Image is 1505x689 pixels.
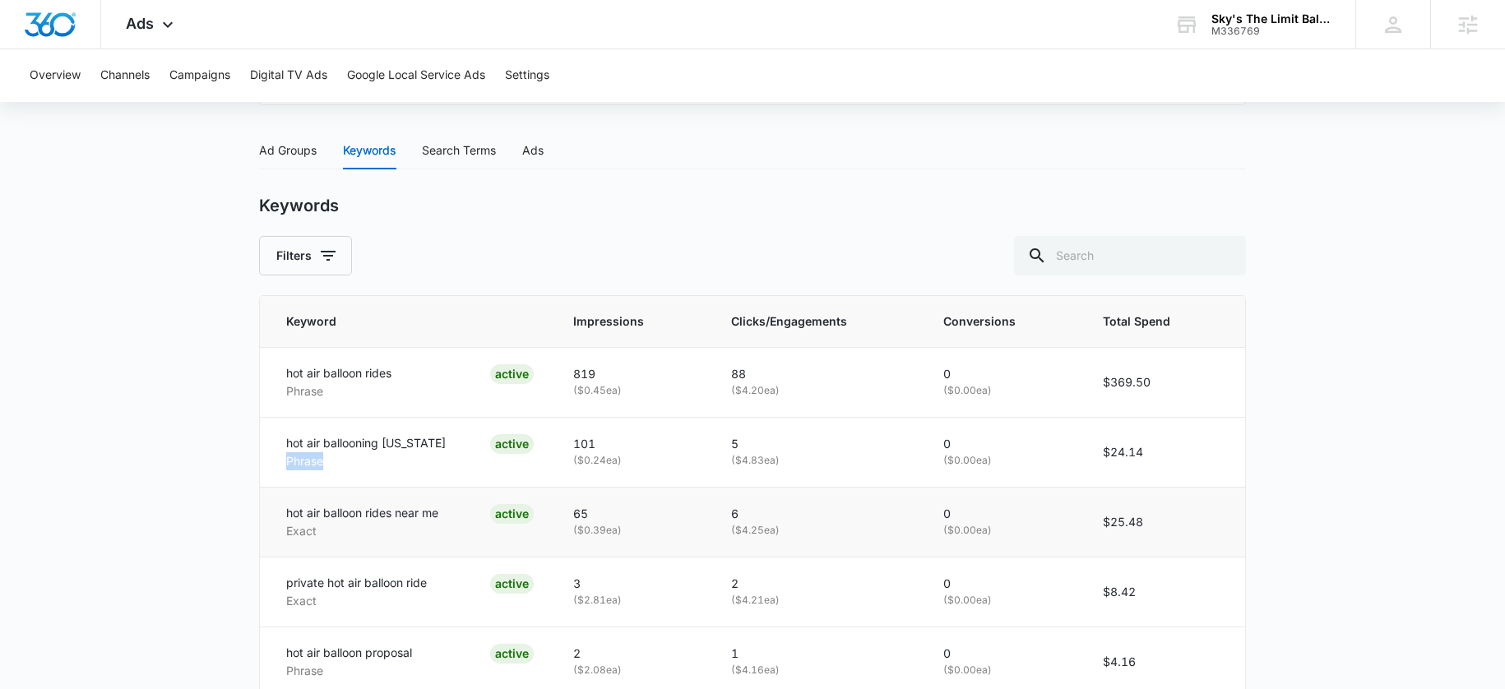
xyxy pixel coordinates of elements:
[286,644,412,662] p: hot air balloon proposal
[943,523,1064,539] p: ( $0.00 ea)
[286,382,391,400] p: Phrase
[286,574,427,592] p: private hot air balloon ride
[573,453,692,469] p: ( $0.24 ea)
[573,505,692,523] p: 65
[286,504,438,522] p: hot air balloon rides near me
[943,365,1064,383] p: 0
[1103,312,1195,331] span: Total Spend
[943,663,1064,678] p: ( $0.00 ea)
[286,434,446,452] p: hot air ballooning [US_STATE]
[731,645,903,663] p: 1
[943,435,1064,453] p: 0
[490,434,534,454] div: ACTIVE
[943,453,1064,469] p: ( $0.00 ea)
[1083,417,1245,487] td: $24.14
[30,49,81,102] button: Overview
[286,312,510,331] span: Keyword
[573,435,692,453] p: 101
[573,663,692,678] p: ( $2.08 ea)
[169,49,230,102] button: Campaigns
[126,15,154,32] span: Ads
[100,49,150,102] button: Channels
[286,522,438,540] p: Exact
[731,593,903,608] p: ( $4.21 ea)
[943,383,1064,399] p: ( $0.00 ea)
[490,644,534,664] div: ACTIVE
[422,141,496,160] div: Search Terms
[943,593,1064,608] p: ( $0.00 ea)
[731,365,903,383] p: 88
[943,312,1040,331] span: Conversions
[259,236,352,275] button: Filters
[259,141,317,160] div: Ad Groups
[573,365,692,383] p: 819
[731,505,903,523] p: 6
[573,383,692,399] p: ( $0.45 ea)
[943,645,1064,663] p: 0
[943,505,1064,523] p: 0
[286,364,391,382] p: hot air balloon rides
[573,575,692,593] p: 3
[573,312,668,331] span: Impressions
[1083,347,1245,417] td: $369.50
[490,504,534,524] div: ACTIVE
[286,592,427,610] p: Exact
[731,523,903,539] p: ( $4.25 ea)
[573,645,692,663] p: 2
[731,312,879,331] span: Clicks/Engagements
[731,663,903,678] p: ( $4.16 ea)
[943,575,1064,593] p: 0
[731,435,903,453] p: 5
[1083,487,1245,557] td: $25.48
[1083,557,1245,627] td: $8.42
[286,452,446,470] p: Phrase
[522,141,544,160] div: Ads
[731,453,903,469] p: ( $4.83 ea)
[1014,236,1246,275] input: Search
[1211,25,1331,37] div: account id
[343,141,396,160] div: Keywords
[259,196,339,216] h2: Keywords
[731,575,903,593] p: 2
[731,383,903,399] p: ( $4.20 ea)
[573,523,692,539] p: ( $0.39 ea)
[490,364,534,384] div: ACTIVE
[505,49,549,102] button: Settings
[347,49,485,102] button: Google Local Service Ads
[1211,12,1331,25] div: account name
[250,49,327,102] button: Digital TV Ads
[490,574,534,594] div: ACTIVE
[573,593,692,608] p: ( $2.81 ea)
[286,662,412,680] p: Phrase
